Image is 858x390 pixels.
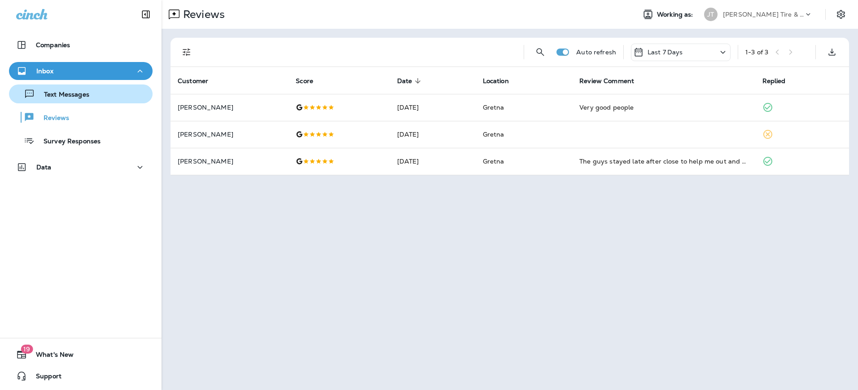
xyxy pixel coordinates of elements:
[178,77,208,85] span: Customer
[9,84,153,103] button: Text Messages
[36,67,53,75] p: Inbox
[579,77,646,85] span: Review Comment
[397,77,412,85] span: Date
[178,77,220,85] span: Customer
[483,157,504,165] span: Gretna
[9,108,153,127] button: Reviews
[704,8,718,21] div: JT
[579,77,634,85] span: Review Comment
[745,49,768,56] div: 1 - 3 of 3
[483,103,504,111] span: Gretna
[27,351,74,362] span: What's New
[762,77,797,85] span: Replied
[178,131,281,138] p: [PERSON_NAME]
[531,43,549,61] button: Search Reviews
[390,94,476,121] td: [DATE]
[723,11,804,18] p: [PERSON_NAME] Tire & Auto
[648,49,683,56] p: Last 7 Days
[9,158,153,176] button: Data
[823,43,841,61] button: Export as CSV
[483,77,521,85] span: Location
[657,11,695,18] span: Working as:
[483,77,509,85] span: Location
[9,346,153,363] button: 19What's New
[296,77,325,85] span: Score
[9,131,153,150] button: Survey Responses
[35,114,69,123] p: Reviews
[762,77,786,85] span: Replied
[9,62,153,80] button: Inbox
[579,157,748,166] div: The guys stayed late after close to help me out and fix my flat tire. I really appreciated them s...
[35,91,89,99] p: Text Messages
[35,137,101,146] p: Survey Responses
[390,148,476,175] td: [DATE]
[833,6,849,22] button: Settings
[178,43,196,61] button: Filters
[9,367,153,385] button: Support
[178,158,281,165] p: [PERSON_NAME]
[179,8,225,21] p: Reviews
[397,77,424,85] span: Date
[27,372,61,383] span: Support
[178,104,281,111] p: [PERSON_NAME]
[483,130,504,138] span: Gretna
[296,77,313,85] span: Score
[9,36,153,54] button: Companies
[390,121,476,148] td: [DATE]
[576,49,616,56] p: Auto refresh
[579,103,748,112] div: Very good people
[21,345,33,354] span: 19
[133,5,158,23] button: Collapse Sidebar
[36,41,70,49] p: Companies
[36,164,52,171] p: Data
